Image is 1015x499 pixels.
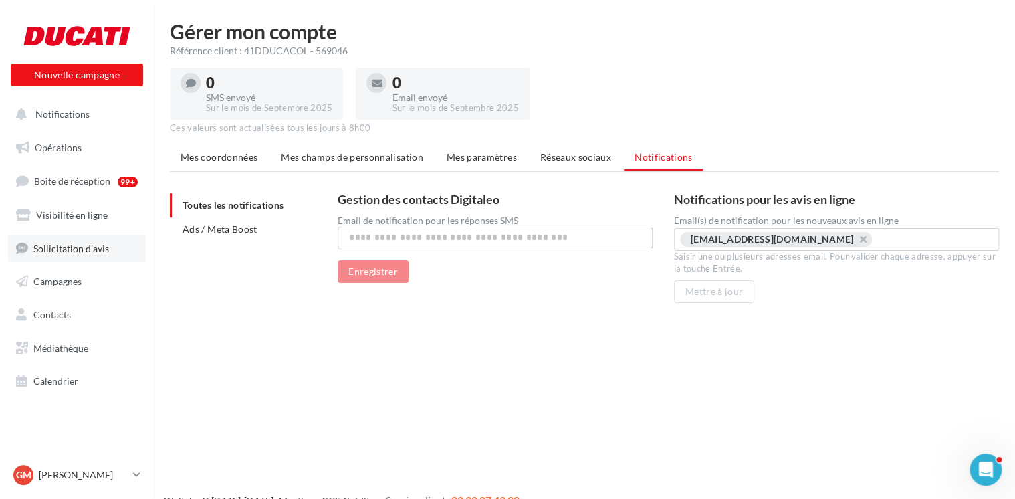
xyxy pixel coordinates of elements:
[392,76,518,90] div: 0
[970,454,1002,486] iframe: Intercom live chat
[8,235,146,263] a: Sollicitation d'avis
[33,342,88,354] span: Médiathèque
[674,251,999,275] div: Saisir une ou plusieurs adresses email. Pour valider chaque adresse, appuyer sur la touche Entrée.
[281,151,423,163] span: Mes champs de personnalisation
[338,216,652,225] div: Email de notification pour les réponses SMS
[183,223,257,235] span: Ads / Meta Boost
[338,260,409,283] button: Enregistrer
[392,102,518,114] div: Sur le mois de Septembre 2025
[540,151,611,163] span: Réseaux sociaux
[181,151,257,163] span: Mes coordonnées
[674,193,999,205] h3: Notifications pour les avis en ligne
[206,76,332,90] div: 0
[33,276,82,287] span: Campagnes
[674,216,999,225] label: Email(s) de notification pour les nouveaux avis en ligne
[33,309,71,320] span: Contacts
[8,201,146,229] a: Visibilité en ligne
[33,375,78,387] span: Calendrier
[170,21,999,41] h1: Gérer mon compte
[691,233,854,245] div: [EMAIL_ADDRESS][DOMAIN_NAME]
[206,102,332,114] div: Sur le mois de Septembre 2025
[35,142,82,153] span: Opérations
[16,468,31,482] span: GM
[674,280,755,303] button: Mettre à jour
[8,268,146,296] a: Campagnes
[118,177,138,187] div: 99+
[8,367,146,395] a: Calendrier
[35,108,90,120] span: Notifications
[338,193,652,205] h3: Gestion des contacts Digitaleo
[392,93,518,102] div: Email envoyé
[8,301,146,329] a: Contacts
[11,64,143,86] button: Nouvelle campagne
[8,334,146,363] a: Médiathèque
[170,44,999,58] div: Référence client : 41DDUCACOL - 569046
[33,242,109,254] span: Sollicitation d'avis
[36,209,108,221] span: Visibilité en ligne
[34,175,110,187] span: Boîte de réception
[8,167,146,195] a: Boîte de réception99+
[11,462,143,488] a: GM [PERSON_NAME]
[39,468,128,482] p: [PERSON_NAME]
[206,93,332,102] div: SMS envoyé
[8,134,146,162] a: Opérations
[170,122,999,134] div: Ces valeurs sont actualisées tous les jours à 8h00
[8,100,140,128] button: Notifications
[447,151,517,163] span: Mes paramètres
